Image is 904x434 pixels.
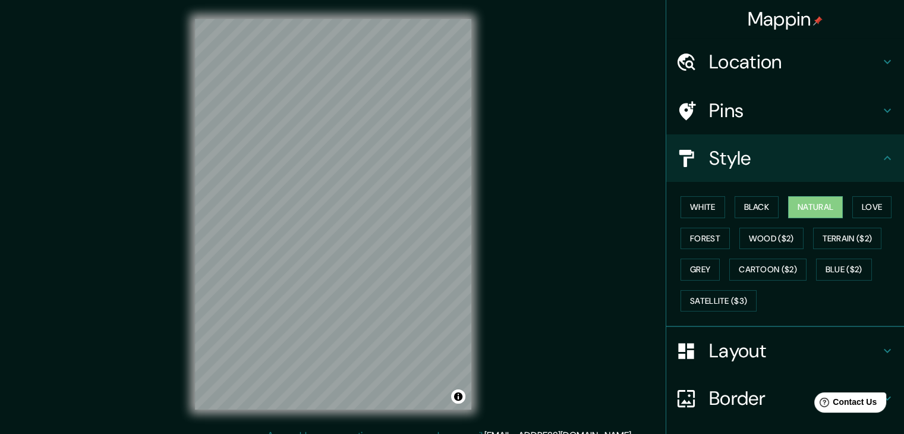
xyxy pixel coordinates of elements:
button: White [681,196,725,218]
iframe: Help widget launcher [798,388,891,421]
div: Border [666,375,904,422]
button: Cartoon ($2) [729,259,807,281]
h4: Border [709,386,880,410]
div: Layout [666,327,904,375]
h4: Layout [709,339,880,363]
h4: Style [709,146,880,170]
button: Blue ($2) [816,259,872,281]
button: Toggle attribution [451,389,465,404]
canvas: Map [195,19,471,410]
button: Grey [681,259,720,281]
div: Style [666,134,904,182]
button: Wood ($2) [739,228,804,250]
h4: Pins [709,99,880,122]
img: pin-icon.png [813,16,823,26]
button: Forest [681,228,730,250]
button: Love [852,196,892,218]
div: Location [666,38,904,86]
button: Terrain ($2) [813,228,882,250]
button: Black [735,196,779,218]
button: Satellite ($3) [681,290,757,312]
h4: Location [709,50,880,74]
div: Pins [666,87,904,134]
button: Natural [788,196,843,218]
h4: Mappin [748,7,823,31]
